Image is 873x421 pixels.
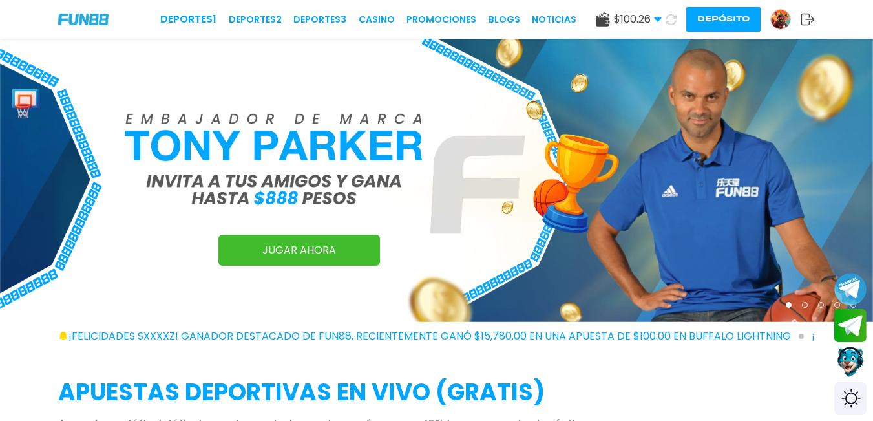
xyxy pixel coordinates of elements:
a: NOTICIAS [532,13,576,27]
img: Company Logo [58,14,109,25]
div: Switch theme [834,382,867,415]
h2: APUESTAS DEPORTIVAS EN VIVO (gratis) [58,375,815,410]
button: Depósito [686,7,761,32]
button: Join telegram [834,309,867,343]
a: Deportes2 [229,13,282,27]
img: Avatar [771,10,790,29]
a: Deportes1 [160,12,216,27]
a: Deportes3 [293,13,346,27]
a: BLOGS [489,13,520,27]
a: Promociones [406,13,476,27]
span: $ 100.26 [614,12,662,27]
span: ¡FELICIDADES sxxxxz! GANADOR DESTACADO DE FUN88, RECIENTEMENTE GANÓ $15,780.00 EN UNA APUESTA DE ... [68,329,804,344]
a: Avatar [770,9,801,30]
a: JUGAR AHORA [218,235,380,266]
button: Join telegram channel [834,272,867,306]
button: Contact customer service [834,345,867,379]
a: CASINO [359,13,395,27]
